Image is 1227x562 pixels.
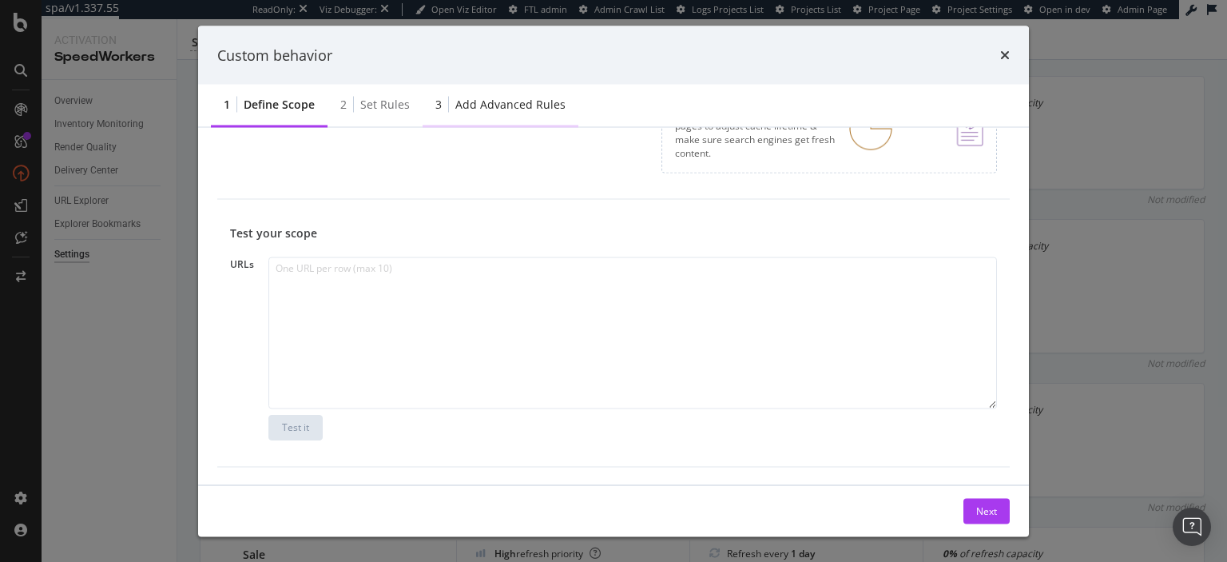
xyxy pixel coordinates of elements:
div: 2 [340,97,347,113]
div: Set rules [360,97,410,113]
div: Test your scope [230,225,997,241]
div: Open Intercom Messenger [1173,508,1211,546]
div: Custom behavior [217,45,332,66]
div: times [1000,45,1010,66]
div: 1 [224,97,230,113]
img: DEDJSpvk.png [849,105,983,151]
div: Test it [282,421,309,435]
button: Test it [268,416,323,441]
button: Next [963,498,1010,524]
div: Next [976,504,997,517]
div: URLs [230,257,268,271]
div: modal [198,26,1029,536]
div: Add advanced rules [455,97,566,113]
div: Define scope [244,97,315,113]
div: 3 [435,97,442,113]
div: Set different behaviors by group of pages to adjust cache lifetime & make sure search engines get... [675,105,836,160]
